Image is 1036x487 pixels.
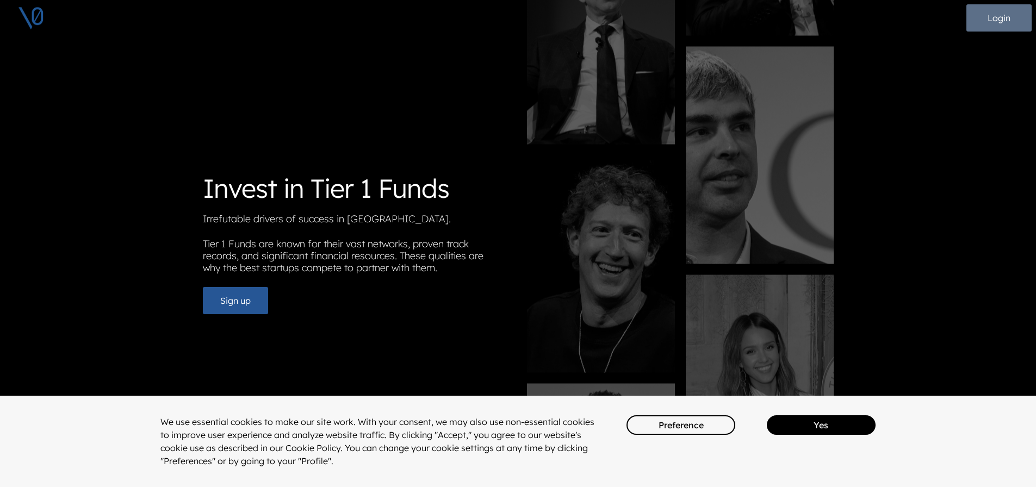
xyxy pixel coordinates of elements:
button: Yes [767,415,876,435]
img: V0 logo [17,4,45,32]
button: Sign up [203,287,268,314]
h1: Invest in Tier 1 Funds [203,173,510,204]
button: Preference [626,415,735,435]
p: Irrefutable drivers of success in [GEOGRAPHIC_DATA]. [203,213,510,229]
div: We use essential cookies to make our site work. With your consent, we may also use non-essential ... [160,415,595,467]
p: Tier 1 Funds are known for their vast networks, proven track records, and significant financial r... [203,238,510,278]
button: Login [966,4,1032,32]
